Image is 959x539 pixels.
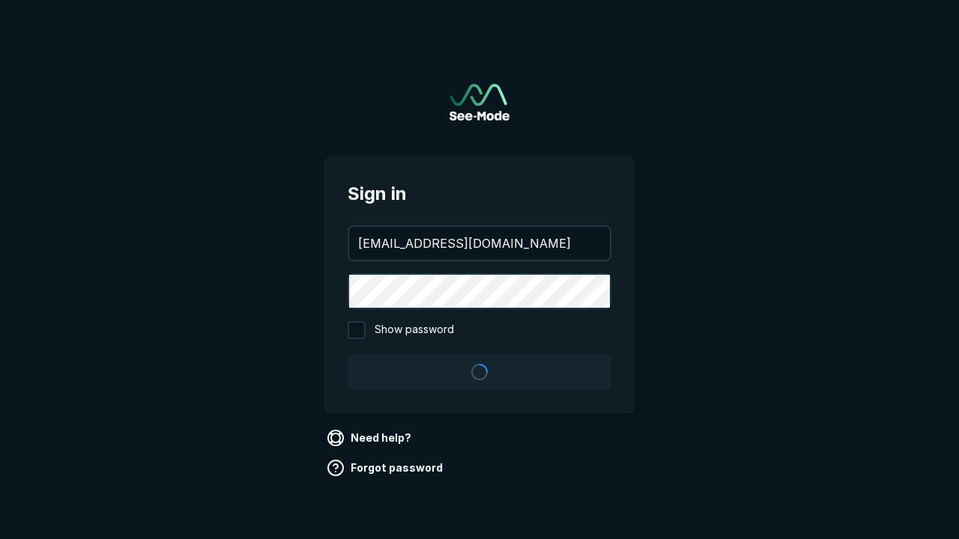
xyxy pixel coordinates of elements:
input: your@email.com [349,227,610,260]
a: Need help? [324,426,417,450]
span: Sign in [348,180,611,207]
img: See-Mode Logo [450,84,509,121]
a: Forgot password [324,456,449,480]
span: Show password [375,321,454,339]
a: Go to sign in [450,84,509,121]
